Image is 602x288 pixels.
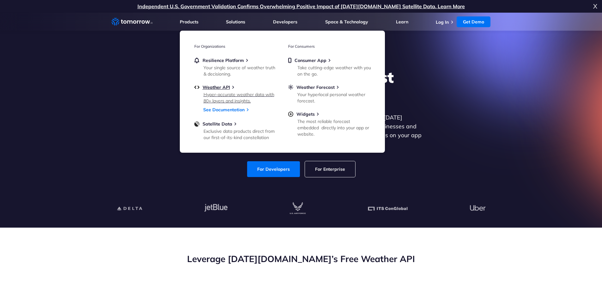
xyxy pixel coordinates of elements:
[325,19,368,25] a: Space & Technology
[204,64,277,77] div: Your single source of weather truth & decisioning.
[179,113,423,149] p: Get reliable and precise weather data through our free API. Count on [DATE][DOMAIN_NAME] for quic...
[288,44,370,49] h3: For Consumers
[296,111,315,117] span: Widgets
[273,19,297,25] a: Developers
[194,121,277,139] a: Satellite DataExclusive data products direct from our first-of-its-kind constellation
[194,84,199,90] img: api.svg
[436,19,449,25] a: Log In
[305,161,355,177] a: For Enterprise
[396,19,408,25] a: Learn
[179,68,423,106] h1: Explore the World’s Best Weather API
[297,64,371,77] div: Take cutting-edge weather with you on the go.
[457,16,490,27] a: Get Demo
[204,91,277,104] div: Hyper-accurate weather data with 80+ layers and insights.
[203,84,230,90] span: Weather API
[288,111,370,136] a: WidgetsThe most reliable forecast embedded directly into your app or website.
[288,111,293,117] img: plus-circle.svg
[297,118,371,137] div: The most reliable forecast embedded directly into your app or website.
[288,84,370,103] a: Weather ForecastYour hyperlocal personal weather forecast.
[203,107,245,113] a: See Documentation
[204,128,277,141] div: Exclusive data products direct from our first-of-its-kind constellation
[112,17,153,27] a: Home link
[288,84,293,90] img: sun.svg
[296,84,335,90] span: Weather Forecast
[194,121,199,127] img: satellite-data-menu.png
[288,58,370,76] a: Consumer AppTake cutting-edge weather with you on the go.
[194,84,277,103] a: Weather APIHyper-accurate weather data with 80+ layers and insights.
[288,58,291,63] img: mobile.svg
[137,3,465,9] a: Independent U.S. Government Validation Confirms Overwhelming Positive Impact of [DATE][DOMAIN_NAM...
[203,121,232,127] span: Satellite Data
[194,58,277,76] a: Resilience PlatformYour single source of weather truth & decisioning.
[194,44,277,49] h3: For Organizations
[295,58,326,63] span: Consumer App
[194,58,199,63] img: bell.svg
[297,91,371,104] div: Your hyperlocal personal weather forecast.
[226,19,245,25] a: Solutions
[203,58,244,63] span: Resilience Platform
[112,253,491,265] h2: Leverage [DATE][DOMAIN_NAME]’s Free Weather API
[180,19,198,25] a: Products
[247,161,300,177] a: For Developers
